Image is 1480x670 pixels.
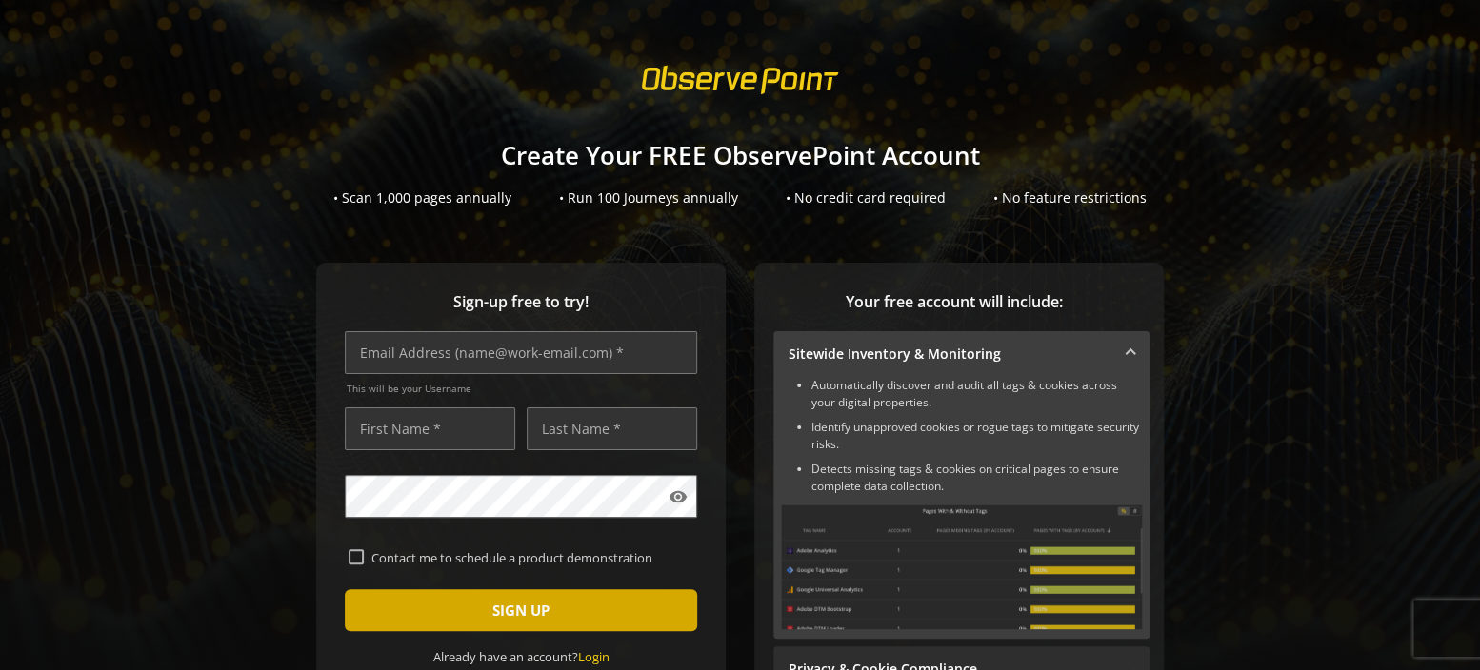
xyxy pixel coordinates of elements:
[786,188,946,207] div: • No credit card required
[347,382,697,395] span: This will be your Username
[669,487,688,506] mat-icon: visibility
[993,188,1147,207] div: • No feature restrictions
[773,377,1150,639] div: Sitewide Inventory & Monitoring
[773,291,1135,313] span: Your free account will include:
[333,188,511,207] div: • Scan 1,000 pages annually
[345,331,697,374] input: Email Address (name@work-email.com) *
[781,504,1142,629] img: Sitewide Inventory & Monitoring
[811,419,1142,453] li: Identify unapproved cookies or rogue tags to mitigate security risks.
[527,407,697,450] input: Last Name *
[492,593,550,627] span: SIGN UP
[578,648,610,665] a: Login
[773,331,1150,377] mat-expansion-panel-header: Sitewide Inventory & Monitoring
[811,377,1142,411] li: Automatically discover and audit all tags & cookies across your digital properties.
[364,549,693,566] label: Contact me to schedule a product demonstration
[789,345,1111,364] mat-panel-title: Sitewide Inventory & Monitoring
[345,407,515,450] input: First Name *
[345,589,697,631] button: SIGN UP
[345,291,697,313] span: Sign-up free to try!
[811,461,1142,495] li: Detects missing tags & cookies on critical pages to ensure complete data collection.
[559,188,738,207] div: • Run 100 Journeys annually
[345,648,697,666] div: Already have an account?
